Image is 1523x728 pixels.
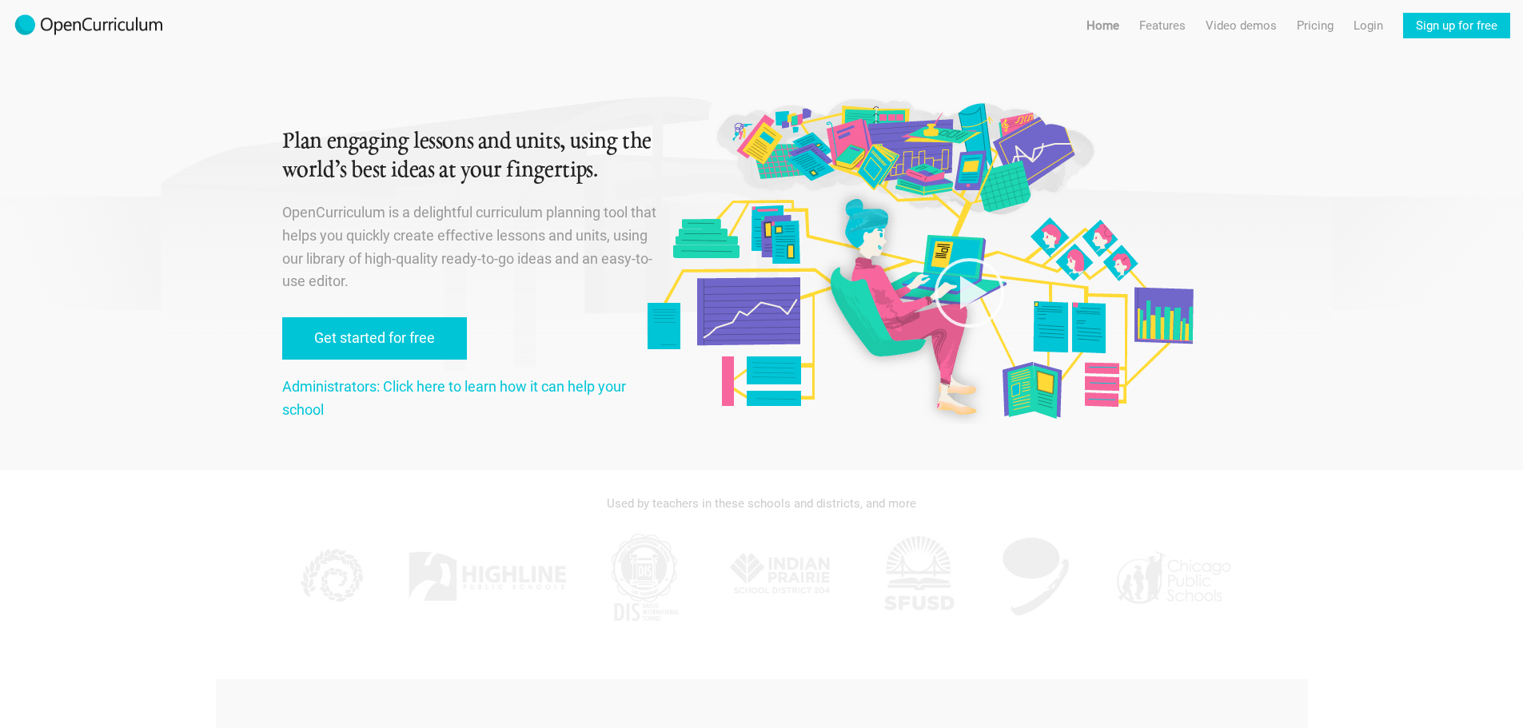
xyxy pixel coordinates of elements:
a: Administrators: Click here to learn how it can help your school [282,378,626,418]
a: Login [1354,13,1383,38]
a: Pricing [1297,13,1334,38]
h1: Plan engaging lessons and units, using the world’s best ideas at your fingertips. [282,128,660,185]
a: Video demos [1206,13,1277,38]
p: OpenCurriculum is a delightful curriculum planning tool that helps you quickly create effective l... [282,201,660,293]
img: AGK.jpg [996,529,1076,625]
a: Sign up for free [1403,13,1510,38]
img: SFUSD.jpg [879,529,959,625]
div: Used by teachers in these schools and districts, and more [282,486,1242,521]
img: IPSD.jpg [721,529,841,625]
img: DIS.jpg [604,529,684,625]
img: CPS.jpg [1113,529,1233,625]
img: Original illustration by Malisa Suchanya, Oakland, CA (malisasuchanya.com) [641,96,1198,424]
a: Home [1086,13,1119,38]
img: Highline.jpg [407,529,567,625]
img: 2017-logo-m.png [13,13,165,38]
img: KPPCS.jpg [290,529,370,625]
a: Get started for free [282,317,467,360]
a: Features [1139,13,1186,38]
